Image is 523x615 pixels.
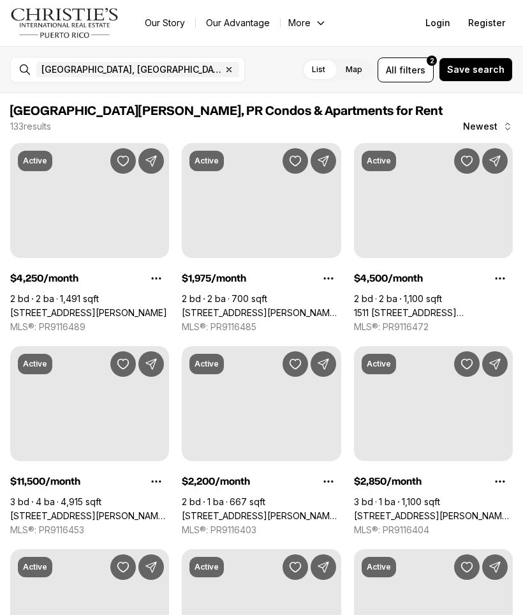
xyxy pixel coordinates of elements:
[195,359,219,369] p: Active
[482,351,508,377] button: Share Property
[430,56,434,66] span: 2
[335,58,372,81] label: Map
[354,307,513,319] a: 1511 AVENIDA JUAN PONCE DE LEÓN CIUDADELA TORRE 800 #861, SAN JUAN PR, 00909
[447,65,505,75] span: Save search
[367,359,391,369] p: Active
[316,266,341,291] button: Property options
[386,63,397,77] span: All
[281,14,334,32] button: More
[283,148,308,174] button: Save Property: 1158 MAGDALENA AVENUE #2
[418,10,458,36] button: Login
[10,121,51,132] p: 133 results
[378,57,434,82] button: Allfilters2
[135,14,195,32] a: Our Story
[41,65,221,75] span: [GEOGRAPHIC_DATA], [GEOGRAPHIC_DATA], [GEOGRAPHIC_DATA]
[311,148,336,174] button: Share Property
[110,351,136,377] button: Save Property: 120 Ave Carlos Chardon QUANTUM METROCENTER #2601
[10,307,167,319] a: 203 CALLE FORTALEZA APT 5, SAN JUAN PR, 00901
[110,148,136,174] button: Save Property: 203 CALLE FORTALEZA APT 5
[10,510,169,522] a: 120 Ave Carlos Chardon QUANTUM METROCENTER #2601, SAN JUAN PR, 00907
[460,10,513,36] button: Register
[182,510,341,522] a: 315 CALLE DE TETUAN, GAMBARO CONDO #3C, SAN JUAN PR, 00901
[454,148,480,174] button: Save Property: 1511 AVENIDA JUAN PONCE DE LEÓN CIUDADELA TORRE 800 #861
[487,266,513,291] button: Property options
[354,510,513,522] a: 172 CALLE TAFT #102, SAN JUAN PR, 00907
[138,148,164,174] button: Share Property
[316,469,341,494] button: Property options
[399,63,425,77] span: filters
[283,554,308,580] button: Save Property: 1360 ASHFORD AVE #702
[10,8,119,38] img: logo
[23,359,47,369] p: Active
[195,562,219,572] p: Active
[482,554,508,580] button: Share Property
[23,562,47,572] p: Active
[311,351,336,377] button: Share Property
[439,57,513,82] button: Save search
[144,266,169,291] button: Property options
[302,58,335,81] label: List
[283,351,308,377] button: Save Property: 315 CALLE DE TETUAN, GAMBARO CONDO #3C
[311,554,336,580] button: Share Property
[425,18,450,28] span: Login
[196,14,280,32] a: Our Advantage
[468,18,505,28] span: Register
[138,554,164,580] button: Share Property
[138,351,164,377] button: Share Property
[182,307,341,319] a: 1158 MAGDALENA AVENUE #2, SAN JUAN PR, 00907
[454,554,480,580] button: Save Property: 1359 LUCHETTI ST #5
[487,469,513,494] button: Property options
[110,554,136,580] button: Save Property: 658 AVE.MIRAMAR #1002
[144,469,169,494] button: Property options
[367,562,391,572] p: Active
[10,105,443,118] span: [GEOGRAPHIC_DATA][PERSON_NAME], PR Condos & Apartments for Rent
[463,121,497,132] span: Newest
[23,156,47,166] p: Active
[482,148,508,174] button: Share Property
[367,156,391,166] p: Active
[195,156,219,166] p: Active
[455,114,520,139] button: Newest
[454,351,480,377] button: Save Property: 172 CALLE TAFT #102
